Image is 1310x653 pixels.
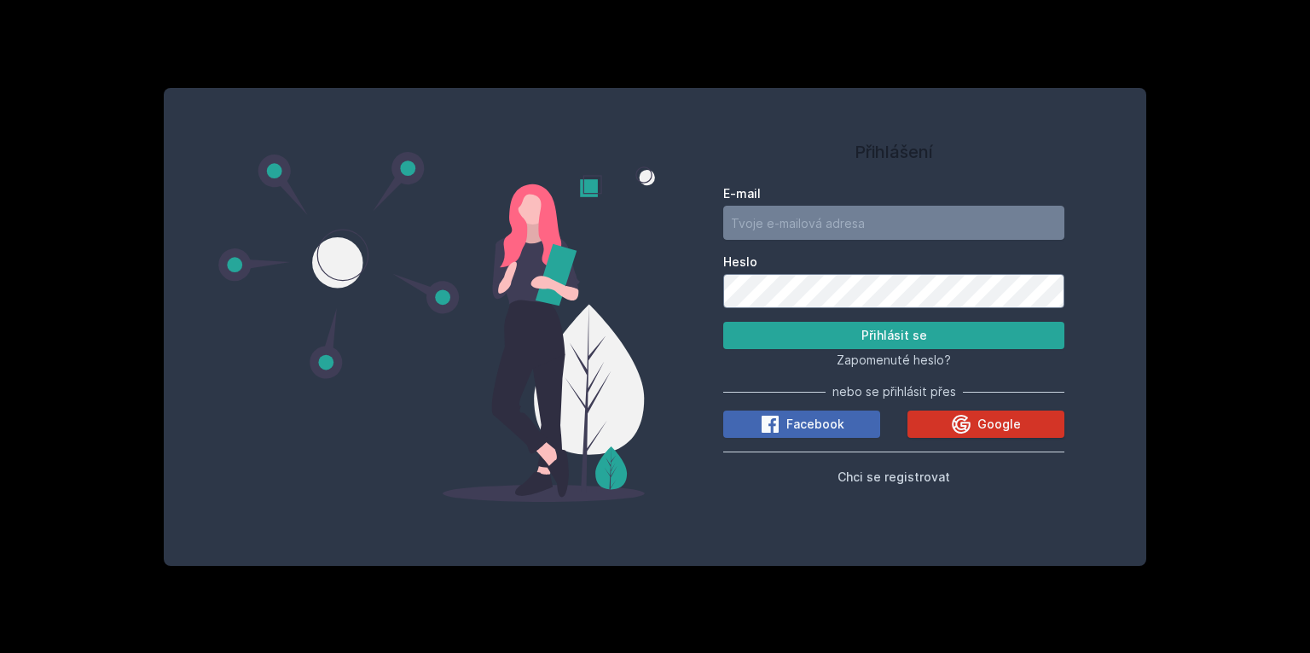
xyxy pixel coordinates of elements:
[723,254,1064,271] label: Heslo
[838,469,950,484] span: Chci se registrovat
[977,416,1021,433] span: Google
[907,411,1064,438] button: Google
[832,383,956,400] span: nebo se přihlásit přes
[838,466,950,487] button: Chci se registrovat
[723,185,1064,202] label: E-mail
[723,322,1064,349] button: Přihlásit se
[723,139,1064,165] h1: Přihlášení
[723,206,1064,240] input: Tvoje e-mailová adresa
[786,416,844,433] span: Facebook
[837,353,951,367] span: Zapomenuté heslo?
[723,411,880,438] button: Facebook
